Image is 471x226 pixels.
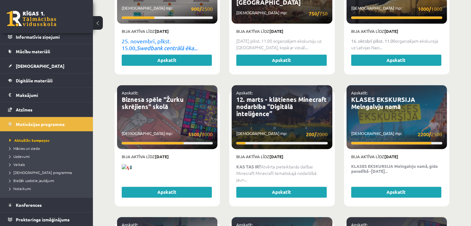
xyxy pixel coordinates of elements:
[9,186,31,191] span: Noteikumi
[351,5,442,13] p: [DEMOGRAPHIC_DATA] mp:
[9,146,87,151] a: Mācies un ziedo
[371,168,388,174] b: [DATE]...
[191,6,202,12] strong: 900/
[9,186,87,191] a: Noteikumi
[418,131,431,137] strong: 2200/
[236,154,327,160] p: Bija aktīva līdz
[269,154,283,159] strong: [DATE]
[236,90,253,95] a: Apskatīt:
[16,49,50,54] span: Mācību materiāli
[9,146,40,151] span: Mācies un ziedo
[384,28,398,34] strong: [DATE]
[309,10,328,17] span: 750
[16,217,70,222] span: Proktoringa izmēģinājums
[122,164,132,171] img: 📢
[16,30,85,44] legend: Informatīvie ziņojumi
[351,54,441,66] a: Apskatīt
[9,178,87,183] a: Biežāk uzdotie jautājumi
[191,5,213,13] span: 2500
[188,130,213,138] span: 8000
[9,154,30,159] span: Uzdevumi
[236,187,326,198] a: Apskatīt
[7,11,56,26] a: Rīgas 1. Tālmācības vidusskola
[351,187,441,198] a: Apskatīt
[236,54,326,66] a: Apskatīt
[351,130,442,138] p: [DEMOGRAPHIC_DATA] mp:
[16,107,33,112] span: Atzīmes
[236,164,261,169] b: KAS TAS IR?
[236,163,327,183] p: Atvērta pieteikšanās dalībai Minecraft Minecraft tematiskajā nodarbībā jaun...
[122,130,213,138] p: [DEMOGRAPHIC_DATA] mp:
[306,130,328,138] span: 2000
[8,44,85,59] a: Mācību materiāli
[309,10,319,17] strong: 750/
[122,54,212,66] a: Apskatīt
[351,163,438,174] strong: KLASES EKSKURSIJA Melngalvju namā, gida pavadībā -
[155,28,169,34] strong: [DATE]
[16,121,65,127] span: Motivācijas programma
[137,45,198,51] em: Swedbank centrālā ēka...
[351,38,442,51] p: organizējam ekskursija uz Latvijas Naci...
[8,88,85,102] a: Maksājumi
[9,137,87,143] a: Aktuālās kampaņas
[306,131,316,137] strong: 200/
[16,78,53,83] span: Digitālie materiāli
[236,10,327,17] p: [DEMOGRAPHIC_DATA] mp:
[16,88,85,102] legend: Maksājumi
[122,38,171,51] span: 25. novembrī, plkst. 15.00,
[9,162,87,167] a: Veikals
[9,170,87,175] a: [DEMOGRAPHIC_DATA] programma
[418,6,431,12] strong: 1000/
[188,131,202,137] strong: 5500/
[236,28,327,34] p: Bija aktīva līdz
[418,130,442,138] span: 2500
[8,73,85,88] a: Digitālie materiāli
[16,202,42,208] span: Konferences
[8,102,85,117] a: Atzīmes
[351,28,442,34] p: Bija aktīva līdz
[351,38,395,44] strong: 16. oktobrī plkst. 11.00
[351,154,442,160] p: Bija aktīva līdz
[122,187,212,198] a: Apskatīt
[9,178,54,183] span: Biežāk uzdotie jautājumi
[122,5,213,13] p: [DEMOGRAPHIC_DATA] mp:
[122,90,138,95] a: Apskatīt:
[122,154,213,160] p: Bija aktīva līdz
[269,28,283,34] strong: [DATE]
[236,130,327,138] p: [DEMOGRAPHIC_DATA] mp:
[8,198,85,212] a: Konferences
[16,63,64,69] span: [DEMOGRAPHIC_DATA]
[351,90,368,95] a: Apskatīt:
[351,95,415,111] a: KLASES EKSKURSIJA Melngalvju namā
[8,30,85,44] a: Informatīvie ziņojumi
[9,154,87,159] a: Uzdevumi
[236,38,327,51] p: [DATE] plkst. 11.00 organizējam ekskursiju uz [GEOGRAPHIC_DATA], kopā ar vizuāl...
[8,59,85,73] a: [DEMOGRAPHIC_DATA]
[9,170,72,175] span: [DEMOGRAPHIC_DATA] programma
[8,117,85,131] a: Motivācijas programma
[418,5,442,13] span: 1000
[9,138,50,143] span: Aktuālās kampaņas
[155,154,169,159] strong: [DATE]
[122,95,184,111] a: Biznesa spēle "Žurku skrējiens" skolā
[236,95,327,118] a: 12. marts - klātienes Minecraft nodarbība “Digitālā inteliģence”
[122,28,213,34] p: Bija aktīva līdz
[9,162,25,167] span: Veikals
[384,154,398,159] strong: [DATE]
